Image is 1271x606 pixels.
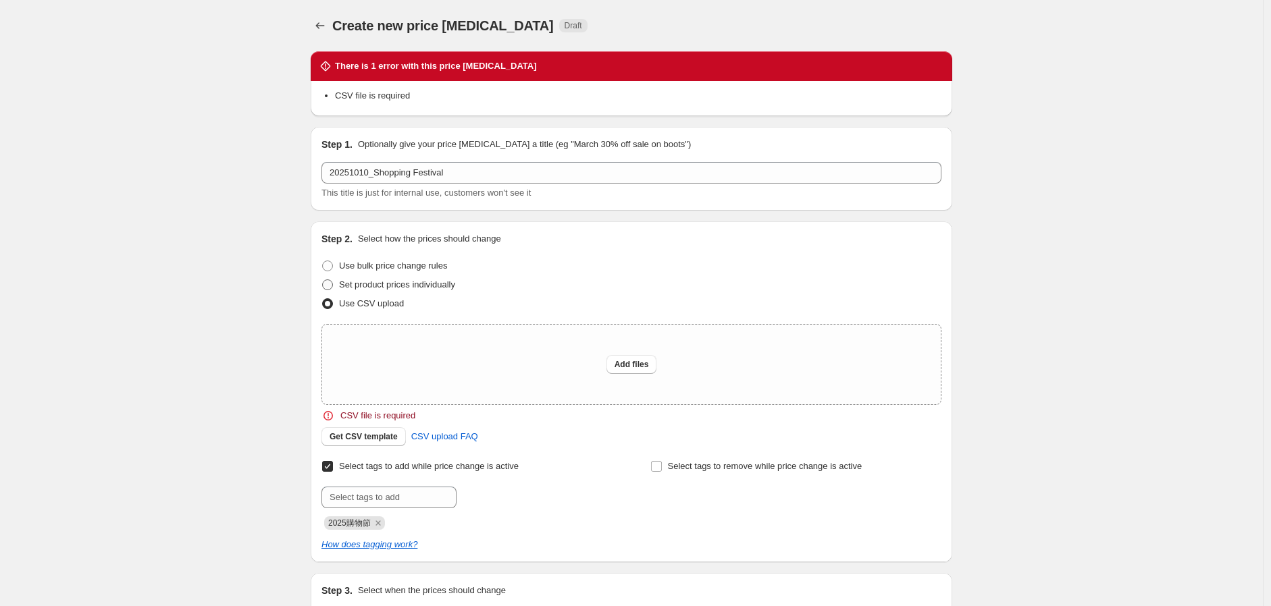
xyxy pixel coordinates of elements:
[615,359,649,370] span: Add files
[311,16,330,35] button: Price change jobs
[321,162,941,184] input: 30% off holiday sale
[358,232,501,246] p: Select how the prices should change
[339,298,404,308] span: Use CSV upload
[339,461,519,471] span: Select tags to add while price change is active
[321,232,353,246] h2: Step 2.
[340,409,415,422] span: CSV file is required
[321,427,406,446] button: Get CSV template
[358,138,691,151] p: Optionally give your price [MEDICAL_DATA] a title (eg "March 30% off sale on boots")
[330,431,398,442] span: Get CSV template
[321,487,457,508] input: Select tags to add
[565,20,582,31] span: Draft
[339,260,447,271] span: Use bulk price change rules
[606,355,657,374] button: Add files
[321,138,353,151] h2: Step 1.
[339,279,455,290] span: Set product prices individually
[328,518,371,528] span: 2025購物節
[332,18,554,33] span: Create new price [MEDICAL_DATA]
[372,517,384,529] button: Remove 2025購物節
[358,584,506,597] p: Select when the prices should change
[321,584,353,597] h2: Step 3.
[335,59,537,73] h2: There is 1 error with this price [MEDICAL_DATA]
[321,539,417,549] a: How does tagging work?
[403,426,486,447] a: CSV upload FAQ
[411,430,478,443] span: CSV upload FAQ
[321,188,531,198] span: This title is just for internal use, customers won't see it
[668,461,862,471] span: Select tags to remove while price change is active
[335,89,941,103] li: CSV file is required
